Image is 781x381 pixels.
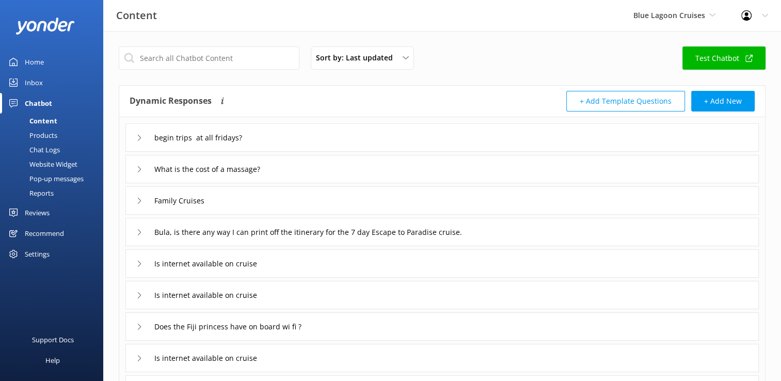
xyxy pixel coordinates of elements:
button: + Add New [691,91,755,112]
a: Pop-up messages [6,171,103,186]
div: Support Docs [32,329,74,350]
div: Recommend [25,223,64,244]
div: Settings [25,244,50,264]
a: Chat Logs [6,142,103,157]
div: Inbox [25,72,43,93]
a: Products [6,128,103,142]
div: Home [25,52,44,72]
h4: Dynamic Responses [130,91,212,112]
div: Website Widget [6,157,77,171]
a: Reports [6,186,103,200]
div: Content [6,114,57,128]
div: Chatbot [25,93,52,114]
div: Chat Logs [6,142,60,157]
a: Content [6,114,103,128]
h3: Content [116,7,157,24]
button: + Add Template Questions [566,91,685,112]
div: Pop-up messages [6,171,84,186]
a: Website Widget [6,157,103,171]
font: Test Chatbot [695,53,739,63]
div: Products [6,128,57,142]
span: Sort by: Last updated [316,52,399,63]
input: Search all Chatbot Content [119,46,299,70]
a: Test Chatbot [682,46,766,70]
div: Reviews [25,202,50,223]
div: Reports [6,186,54,200]
span: Blue Lagoon Cruises [633,10,705,20]
div: Help [45,350,60,371]
img: yonder-white-logo.png [15,18,75,35]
